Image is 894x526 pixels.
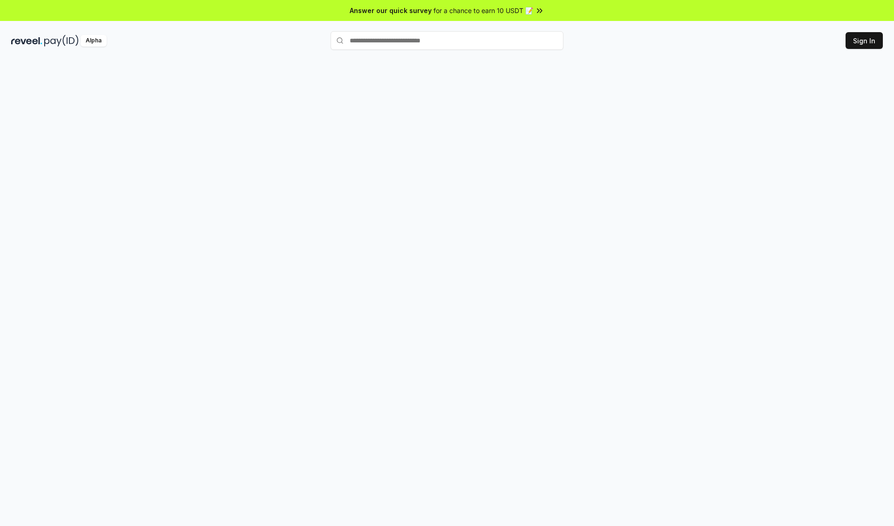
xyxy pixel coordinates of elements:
span: Answer our quick survey [350,6,432,15]
button: Sign In [846,32,883,49]
img: reveel_dark [11,35,42,47]
img: pay_id [44,35,79,47]
span: for a chance to earn 10 USDT 📝 [433,6,533,15]
div: Alpha [81,35,107,47]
